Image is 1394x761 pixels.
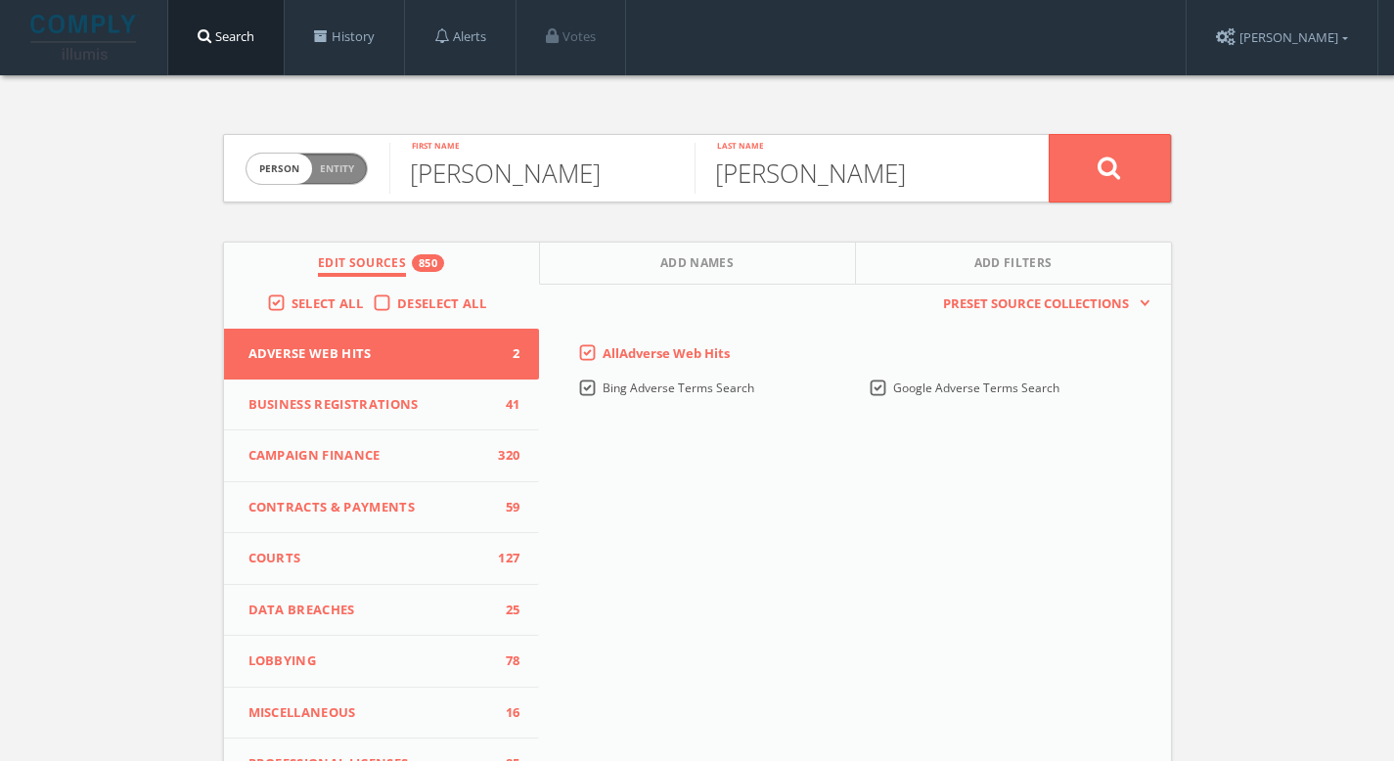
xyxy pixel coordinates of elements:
button: Preset Source Collections [933,294,1150,314]
span: Business Registrations [248,395,491,415]
button: Data Breaches25 [224,585,540,637]
button: Courts127 [224,533,540,585]
span: 2 [490,344,519,364]
button: Miscellaneous16 [224,688,540,739]
span: Deselect All [397,294,486,312]
img: illumis [30,15,140,60]
span: 59 [490,498,519,517]
span: 78 [490,651,519,671]
div: 850 [412,254,444,272]
button: Add Names [540,243,856,285]
span: Contracts & Payments [248,498,491,517]
button: Add Filters [856,243,1171,285]
button: Adverse Web Hits2 [224,329,540,380]
span: person [247,154,312,184]
span: Campaign Finance [248,446,491,466]
button: Contracts & Payments59 [224,482,540,534]
span: Miscellaneous [248,703,491,723]
span: Adverse Web Hits [248,344,491,364]
span: 320 [490,446,519,466]
span: 16 [490,703,519,723]
span: 41 [490,395,519,415]
span: 25 [490,601,519,620]
span: Entity [320,161,354,176]
button: Business Registrations41 [224,380,540,431]
button: Lobbying78 [224,636,540,688]
span: 127 [490,549,519,568]
span: Lobbying [248,651,491,671]
span: Add Names [660,254,734,277]
span: Add Filters [974,254,1053,277]
span: Edit Sources [318,254,406,277]
span: Data Breaches [248,601,491,620]
span: Bing Adverse Terms Search [603,380,754,396]
button: Edit Sources850 [224,243,540,285]
button: Campaign Finance320 [224,430,540,482]
span: Google Adverse Terms Search [893,380,1059,396]
span: Preset Source Collections [933,294,1139,314]
span: Courts [248,549,491,568]
span: Select All [292,294,363,312]
span: All Adverse Web Hits [603,344,730,362]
